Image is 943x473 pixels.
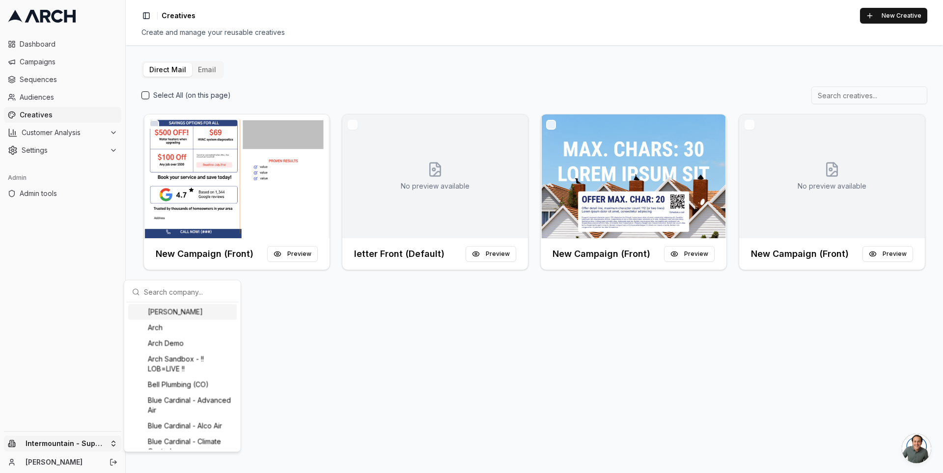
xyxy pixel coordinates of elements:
div: Arch Demo [128,335,237,351]
input: Search company... [144,282,233,302]
div: Arch Sandbox - !! LOB=LIVE !! [128,351,237,377]
div: Arch [128,320,237,335]
div: Blue Cardinal - Advanced Air [128,392,237,418]
div: Bell Plumbing (CO) [128,377,237,392]
div: Blue Cardinal - Climate Control [128,434,237,459]
div: Suggestions [126,302,239,449]
div: [PERSON_NAME] [128,304,237,320]
div: Blue Cardinal - Alco Air [128,418,237,434]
